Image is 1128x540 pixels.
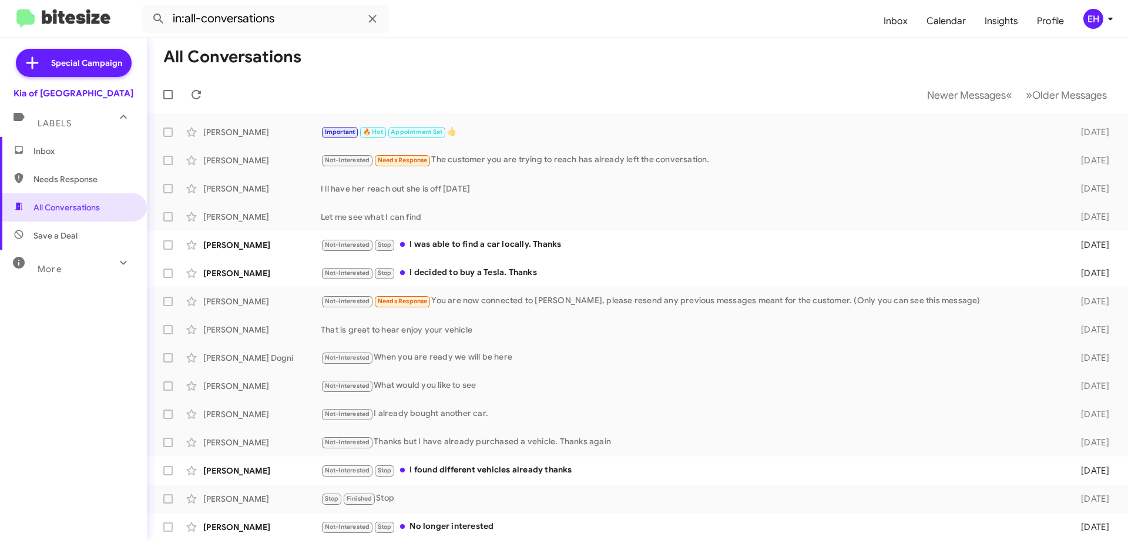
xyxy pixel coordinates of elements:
[927,89,1006,102] span: Newer Messages
[1062,324,1119,336] div: [DATE]
[347,495,372,502] span: Finished
[1062,493,1119,505] div: [DATE]
[1062,239,1119,251] div: [DATE]
[1062,155,1119,166] div: [DATE]
[203,352,321,364] div: [PERSON_NAME] Dogni
[325,495,339,502] span: Stop
[14,88,133,99] div: Kia of [GEOGRAPHIC_DATA]
[321,238,1062,251] div: I was able to find a car locally. Thanks
[1062,352,1119,364] div: [DATE]
[1019,83,1114,107] button: Next
[51,57,122,69] span: Special Campaign
[203,465,321,477] div: [PERSON_NAME]
[378,467,392,474] span: Stop
[325,438,370,446] span: Not-Interested
[321,183,1062,194] div: I ll have her reach out she is off [DATE]
[325,297,370,305] span: Not-Interested
[321,492,1062,505] div: Stop
[203,324,321,336] div: [PERSON_NAME]
[1062,437,1119,448] div: [DATE]
[33,145,133,157] span: Inbox
[378,297,428,305] span: Needs Response
[1062,296,1119,307] div: [DATE]
[325,156,370,164] span: Not-Interested
[1073,9,1115,29] button: EH
[321,351,1062,364] div: When you are ready we will be here
[203,296,321,307] div: [PERSON_NAME]
[142,5,389,33] input: Search
[325,128,355,136] span: Important
[325,269,370,277] span: Not-Interested
[1062,211,1119,223] div: [DATE]
[325,523,370,531] span: Not-Interested
[1062,465,1119,477] div: [DATE]
[1032,89,1107,102] span: Older Messages
[975,4,1028,38] a: Insights
[321,379,1062,393] div: What would you like to see
[33,202,100,213] span: All Conversations
[1006,88,1012,102] span: «
[1062,380,1119,392] div: [DATE]
[33,230,78,242] span: Save a Deal
[321,520,1062,534] div: No longer interested
[33,173,133,185] span: Needs Response
[321,324,1062,336] div: That is great to hear enjoy your vehicle
[203,437,321,448] div: [PERSON_NAME]
[1026,88,1032,102] span: »
[38,264,62,274] span: More
[378,156,428,164] span: Needs Response
[1062,521,1119,533] div: [DATE]
[378,269,392,277] span: Stop
[920,83,1019,107] button: Previous
[203,239,321,251] div: [PERSON_NAME]
[917,4,975,38] a: Calendar
[1062,267,1119,279] div: [DATE]
[203,183,321,194] div: [PERSON_NAME]
[321,435,1062,449] div: Thanks but I have already purchased a vehicle. Thanks again
[325,241,370,249] span: Not-Interested
[325,410,370,418] span: Not-Interested
[203,126,321,138] div: [PERSON_NAME]
[325,382,370,390] span: Not-Interested
[378,241,392,249] span: Stop
[163,48,301,66] h1: All Conversations
[321,294,1062,308] div: You are now connected to [PERSON_NAME], please resend any previous messages meant for the custome...
[38,118,72,129] span: Labels
[378,523,392,531] span: Stop
[203,408,321,420] div: [PERSON_NAME]
[1062,183,1119,194] div: [DATE]
[1028,4,1073,38] a: Profile
[203,267,321,279] div: [PERSON_NAME]
[321,266,1062,280] div: I decided to buy a Tesla. Thanks
[203,155,321,166] div: [PERSON_NAME]
[874,4,917,38] a: Inbox
[321,407,1062,421] div: I already bought another car.
[391,128,442,136] span: Appointment Set
[321,125,1062,139] div: 👍
[321,464,1062,477] div: I found different vehicles already thanks
[203,380,321,392] div: [PERSON_NAME]
[325,354,370,361] span: Not-Interested
[1083,9,1103,29] div: EH
[1062,408,1119,420] div: [DATE]
[321,211,1062,223] div: Let me see what I can find
[921,83,1114,107] nav: Page navigation example
[325,467,370,474] span: Not-Interested
[16,49,132,77] a: Special Campaign
[203,521,321,533] div: [PERSON_NAME]
[321,153,1062,167] div: The customer you are trying to reach has already left the conversation.
[363,128,383,136] span: 🔥 Hot
[1062,126,1119,138] div: [DATE]
[203,493,321,505] div: [PERSON_NAME]
[203,211,321,223] div: [PERSON_NAME]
